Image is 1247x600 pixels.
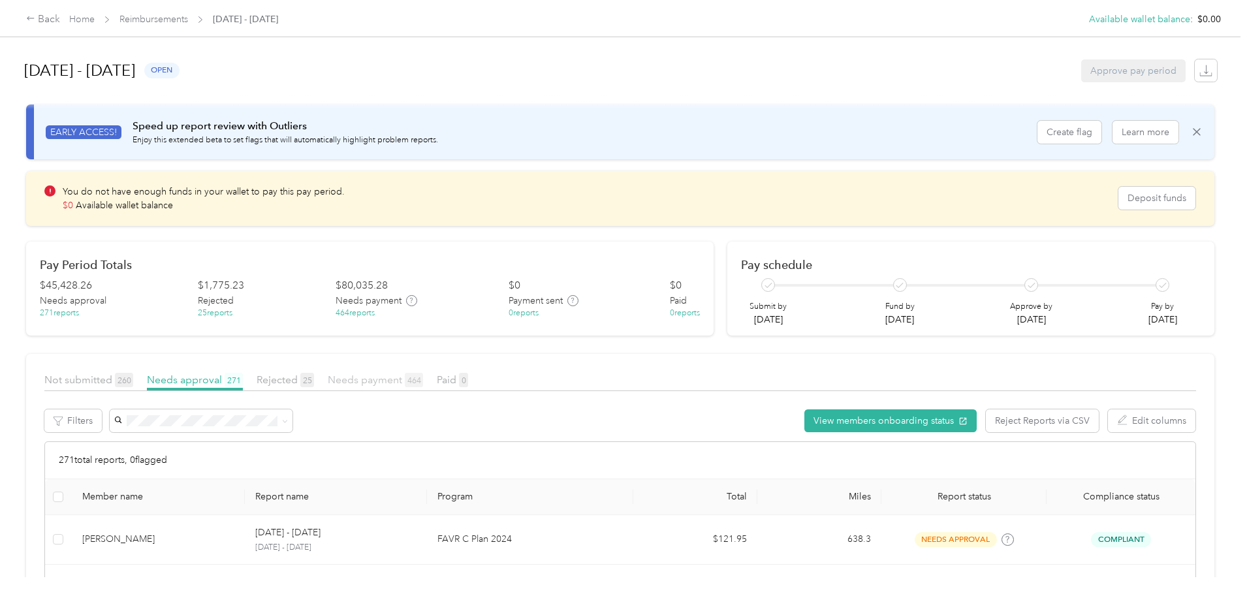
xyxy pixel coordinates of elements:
[1089,12,1190,26] button: Available wallet balance
[225,373,243,387] span: 271
[133,118,438,134] p: Speed up report review with Outliers
[45,442,1195,479] div: 271 total reports, 0 flagged
[76,200,173,211] span: Available wallet balance
[40,278,92,294] div: $ 45,428.26
[255,542,416,554] p: [DATE] - [DATE]
[1190,12,1193,26] span: :
[1037,121,1101,144] button: Create flag
[892,491,1036,502] span: Report status
[750,301,787,313] p: Submit by
[328,373,423,386] span: Needs payment
[198,278,244,294] div: $ 1,775.23
[119,14,188,25] a: Reimbursements
[885,301,915,313] p: Fund by
[40,294,106,308] span: Needs approval
[1148,313,1177,326] p: [DATE]
[509,308,539,319] div: 0 reports
[44,373,133,386] span: Not submitted
[198,308,232,319] div: 25 reports
[427,515,633,565] td: FAVR C Plan 2024
[133,134,438,146] p: Enjoy this extended beta to set flags that will automatically highlight problem reports.
[82,491,235,502] div: Member name
[804,409,977,432] button: View members onboarding status
[1091,532,1151,547] span: Compliant
[885,313,915,326] p: [DATE]
[63,200,73,211] span: $ 0
[757,515,881,565] td: 638.3
[915,532,997,547] span: needs approval
[336,294,402,308] span: Needs payment
[1118,187,1195,210] button: Deposit funds
[63,185,345,198] p: You do not have enough funds in your wallet to pay this pay period.
[72,479,245,515] th: Member name
[69,14,95,25] a: Home
[44,409,102,432] button: Filters
[213,12,278,26] span: [DATE] - [DATE]
[257,373,314,386] span: Rejected
[26,12,60,27] div: Back
[633,515,757,565] td: $121.95
[1174,527,1247,600] iframe: Everlance-gr Chat Button Frame
[405,373,423,387] span: 464
[255,526,321,540] p: [DATE] - [DATE]
[1148,301,1177,313] p: Pay by
[255,575,307,590] p: August Trips
[986,409,1099,432] button: Reject Reports via CSV
[670,294,687,308] span: Paid
[147,373,243,386] span: Needs approval
[509,294,563,308] span: Payment sent
[509,278,520,294] div: $ 0
[437,532,623,546] p: FAVR C Plan 2024
[1057,491,1185,502] span: Compliance status
[741,258,1201,272] h2: Pay schedule
[437,373,468,386] span: Paid
[670,308,700,319] div: 0 reports
[46,125,121,139] span: EARLY ACCESS!
[115,373,133,387] span: 260
[300,373,314,387] span: 25
[768,491,871,502] div: Miles
[82,532,235,546] div: [PERSON_NAME]
[1108,409,1195,432] button: Edit columns
[459,373,468,387] span: 0
[198,294,234,308] span: Rejected
[336,278,388,294] div: $ 80,035.28
[24,55,135,86] h1: [DATE] - [DATE]
[40,308,79,319] div: 271 reports
[1113,121,1178,144] button: Learn more
[427,479,633,515] th: Program
[144,63,180,78] span: open
[1010,301,1052,313] p: Approve by
[1197,12,1221,26] span: $0.00
[1010,313,1052,326] p: [DATE]
[40,258,700,272] h2: Pay Period Totals
[670,278,682,294] div: $ 0
[750,313,787,326] p: [DATE]
[336,308,375,319] div: 464 reports
[245,479,426,515] th: Report name
[644,491,747,502] div: Total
